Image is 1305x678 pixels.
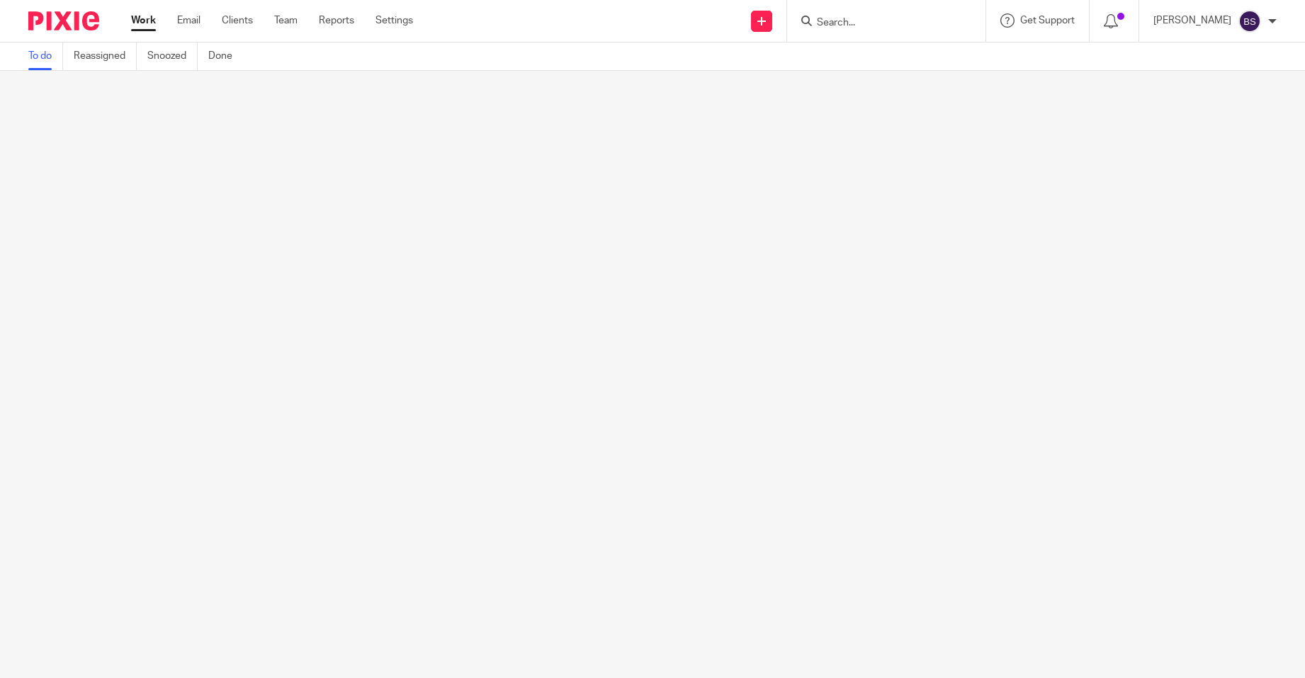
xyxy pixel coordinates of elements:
[147,43,198,70] a: Snoozed
[375,13,413,28] a: Settings
[274,13,298,28] a: Team
[208,43,243,70] a: Done
[1238,10,1261,33] img: svg%3E
[319,13,354,28] a: Reports
[1153,13,1231,28] p: [PERSON_NAME]
[222,13,253,28] a: Clients
[28,11,99,30] img: Pixie
[131,13,156,28] a: Work
[74,43,137,70] a: Reassigned
[1020,16,1075,26] span: Get Support
[177,13,200,28] a: Email
[28,43,63,70] a: To do
[815,17,943,30] input: Search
